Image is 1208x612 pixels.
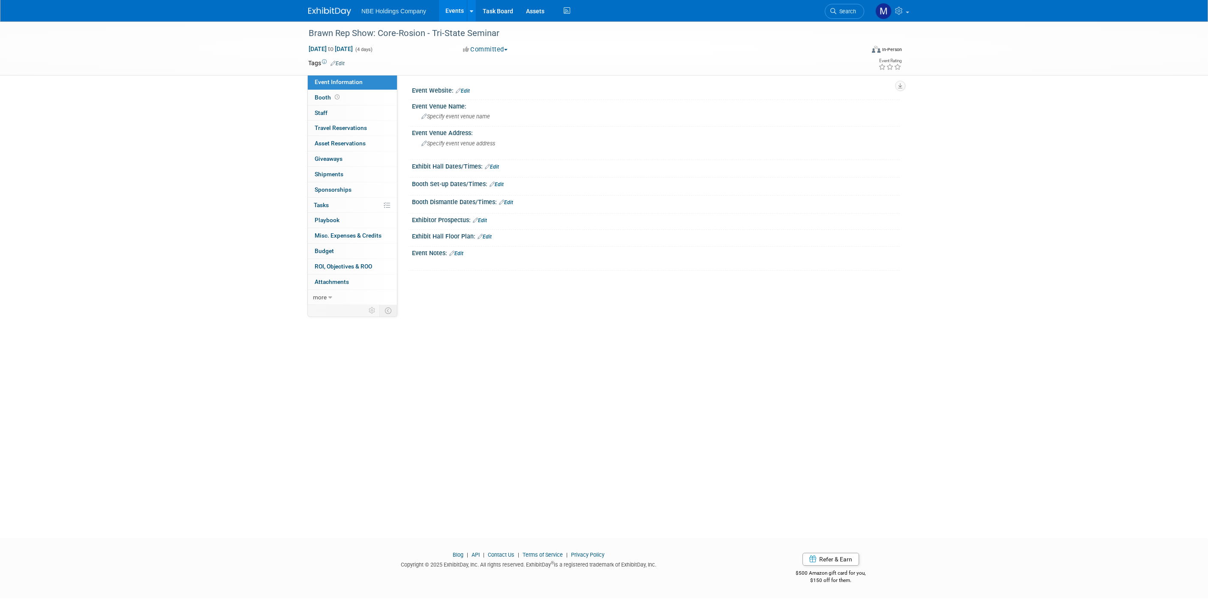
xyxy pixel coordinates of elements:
img: Morgan Goddard [875,3,892,19]
span: Specify event venue address [421,140,495,147]
div: Event Format [814,45,902,57]
span: Budget [315,247,334,254]
span: | [516,552,521,558]
span: Shipments [315,171,343,178]
div: Exhibit Hall Floor Plan: [412,230,900,241]
a: Edit [499,199,513,205]
div: Event Notes: [412,247,900,258]
span: Sponsorships [315,186,352,193]
div: Booth Dismantle Dates/Times: [412,196,900,207]
a: Terms of Service [523,552,563,558]
a: Asset Reservations [308,136,397,151]
span: Event Information [315,78,363,85]
span: | [465,552,470,558]
span: Booth [315,94,341,101]
a: Sponsorships [308,182,397,197]
a: ROI, Objectives & ROO [308,259,397,274]
span: Staff [315,109,328,116]
span: Specify event venue name [421,113,490,120]
a: Staff [308,106,397,121]
div: In-Person [882,46,902,53]
span: Travel Reservations [315,124,367,131]
span: to [327,45,335,52]
div: Exhibit Hall Dates/Times: [412,160,900,171]
td: Personalize Event Tab Strip [365,305,380,316]
span: (4 days) [355,47,373,52]
span: Giveaways [315,155,343,162]
a: Edit [456,88,470,94]
a: Privacy Policy [571,552,604,558]
button: Committed [460,45,511,54]
span: Asset Reservations [315,140,366,147]
sup: ® [551,561,554,565]
div: Event Venue Address: [412,127,900,137]
a: Booth [308,90,397,105]
span: Booth not reserved yet [333,94,341,100]
span: [DATE] [DATE] [308,45,353,53]
td: Tags [308,59,345,67]
div: $150 off for them. [762,577,900,584]
span: | [564,552,570,558]
a: Budget [308,244,397,259]
a: Edit [490,181,504,187]
span: ROI, Objectives & ROO [315,263,372,270]
a: Contact Us [488,552,514,558]
a: Edit [485,164,499,170]
a: Search [825,4,864,19]
a: Shipments [308,167,397,182]
div: Copyright © 2025 ExhibitDay, Inc. All rights reserved. ExhibitDay is a registered trademark of Ex... [308,559,749,569]
span: more [313,294,327,301]
a: Event Information [308,75,397,90]
img: Format-Inperson.png [872,46,880,53]
a: Playbook [308,213,397,228]
a: Blog [453,552,463,558]
a: Tasks [308,198,397,213]
span: | [481,552,487,558]
a: Travel Reservations [308,121,397,136]
div: $500 Amazon gift card for you, [762,564,900,584]
div: Event Website: [412,84,900,95]
div: Booth Set-up Dates/Times: [412,178,900,189]
span: Tasks [314,202,329,208]
a: Misc. Expenses & Credits [308,228,397,243]
span: Attachments [315,278,349,285]
a: Edit [331,60,345,66]
a: Refer & Earn [802,553,859,566]
img: ExhibitDay [308,7,351,16]
a: Giveaways [308,151,397,166]
a: Edit [473,217,487,223]
a: Edit [449,250,463,256]
div: Event Rating [878,59,901,63]
span: Misc. Expenses & Credits [315,232,382,239]
div: Brawn Rep Show: Core-Rosion - Tri-State Seminar [306,26,851,41]
a: Attachments [308,274,397,289]
a: Edit [478,234,492,240]
span: Playbook [315,217,340,223]
div: Event Venue Name: [412,100,900,111]
a: API [472,552,480,558]
span: NBE Holdings Company [361,8,426,15]
div: Exhibitor Prospectus: [412,214,900,225]
td: Toggle Event Tabs [380,305,397,316]
span: Search [836,8,856,15]
a: more [308,290,397,305]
